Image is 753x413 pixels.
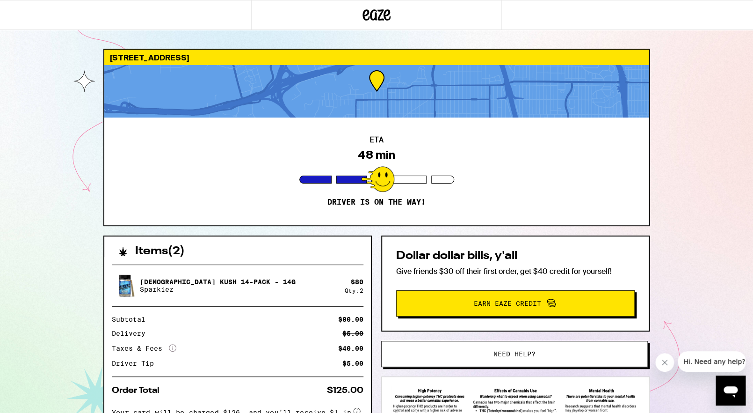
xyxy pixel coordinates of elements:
h2: ETA [369,136,384,144]
img: Hindu Kush 14-Pack - 14g [112,273,138,299]
div: Driver Tip [112,360,160,367]
p: Driver is on the way! [327,198,426,207]
iframe: Message from company [678,351,746,372]
div: Taxes & Fees [112,344,176,353]
div: $ 80 [351,278,363,286]
p: Give friends $30 off their first order, get $40 credit for yourself! [396,266,635,276]
h2: Items ( 2 ) [135,246,185,257]
span: Earn Eaze Credit [474,300,541,307]
h2: Dollar dollar bills, y'all [396,251,635,262]
div: Qty: 2 [345,288,363,294]
div: $80.00 [338,316,363,323]
iframe: Close message [655,353,674,372]
button: Earn Eaze Credit [396,290,635,317]
div: Order Total [112,386,166,395]
div: $40.00 [338,345,363,352]
span: Need help? [493,351,536,357]
div: Subtotal [112,316,152,323]
button: Need help? [381,341,648,367]
p: Sparkiez [140,286,296,293]
div: $5.00 [342,330,363,337]
div: [STREET_ADDRESS] [104,50,649,65]
div: Delivery [112,330,152,337]
div: $5.00 [342,360,363,367]
iframe: Button to launch messaging window [716,376,746,406]
div: 48 min [358,148,395,162]
div: $125.00 [327,386,363,395]
p: [DEMOGRAPHIC_DATA] Kush 14-Pack - 14g [140,278,296,286]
